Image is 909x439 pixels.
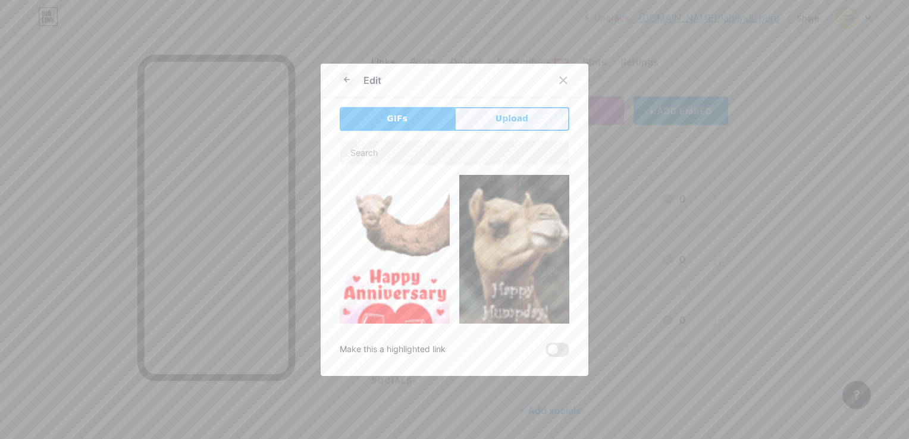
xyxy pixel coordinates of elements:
[340,343,446,357] div: Make this a highlighted link
[340,268,450,378] img: Gihpy
[387,112,408,125] span: GIFs
[459,175,569,341] img: Gihpy
[340,175,450,259] img: Gihpy
[340,107,454,131] button: GIFs
[496,112,528,125] span: Upload
[454,107,569,131] button: Upload
[340,141,569,165] input: Search
[363,73,381,87] div: Edit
